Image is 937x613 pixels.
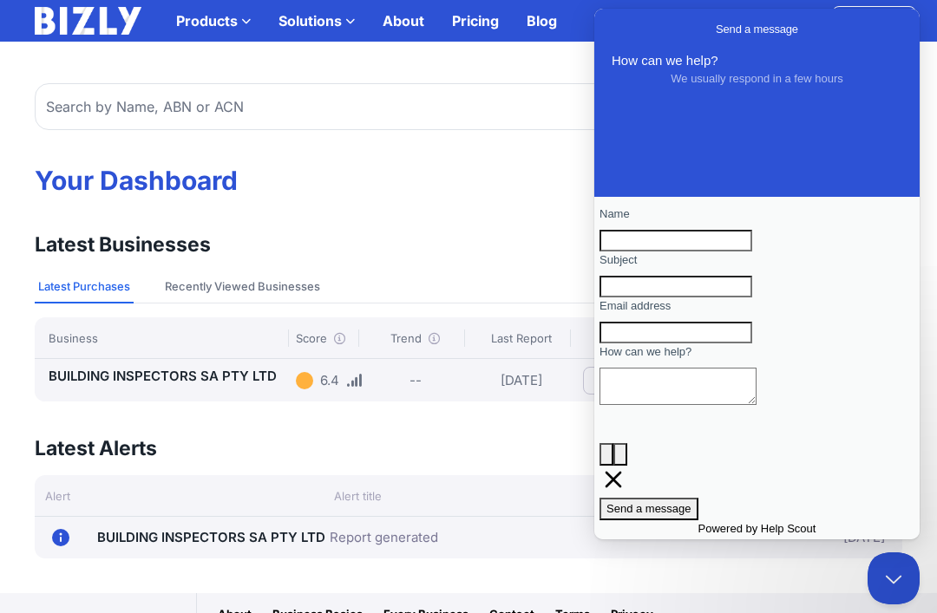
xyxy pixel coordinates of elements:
input: Search by Name, ABN or ACN [35,83,902,130]
a: Report generated [330,527,438,548]
a: BUILDING INSPECTORS SA PTY LTD [49,368,277,384]
iframe: Help Scout Beacon - Close [868,552,920,604]
div: Trend [366,329,465,347]
nav: Tabs [35,271,902,303]
div: -- [410,370,422,391]
label: Solutions [265,3,369,38]
div: 6.4 [320,370,339,391]
a: Pricing [438,3,513,38]
h1: Your Dashboard [35,165,902,198]
div: Report [583,329,680,347]
button: Latest Purchases [35,271,134,303]
img: bizly_logo_white.svg [35,7,141,35]
a: About [369,3,438,38]
iframe: Help Scout Beacon - Live Chat, Contact Form, and Knowledge Base [594,9,920,539]
a: Blog [513,3,571,38]
h3: Latest Alerts [35,436,157,461]
div: Score [296,329,359,347]
div: Alert title [324,487,757,505]
a: Log Out [744,3,825,38]
h3: Latest Businesses [35,232,211,258]
div: Alert [35,487,324,505]
div: Business [49,329,289,347]
a: Settings [660,3,744,38]
a: Dashboard [832,6,916,36]
a: View Report [583,367,674,395]
div: [DATE] [472,366,571,395]
a: BUILDING INSPECTORS SA PTY LTD [97,529,325,545]
label: Products [162,3,265,38]
button: Recently Viewed Businesses [161,271,324,303]
div: Last Report [472,329,571,347]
